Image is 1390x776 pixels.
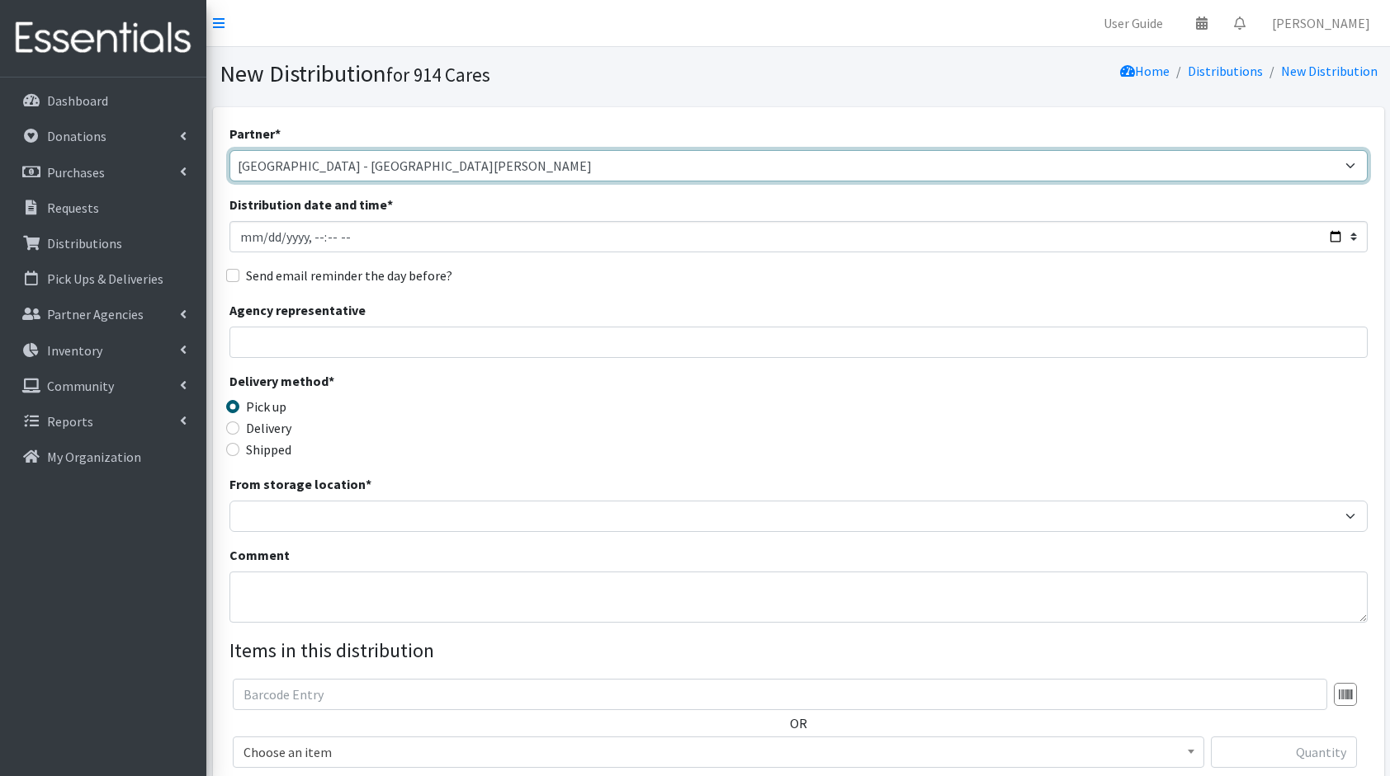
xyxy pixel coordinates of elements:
abbr: required [275,125,281,142]
abbr: required [366,476,371,492]
a: Inventory [7,334,200,367]
a: Purchases [7,156,200,189]
a: Distributions [7,227,200,260]
a: [PERSON_NAME] [1259,7,1383,40]
legend: Delivery method [229,371,514,397]
a: Pick Ups & Deliveries [7,262,200,295]
label: Delivery [246,418,291,438]
label: Distribution date and time [229,195,393,214]
p: Dashboard [47,92,108,109]
a: Dashboard [7,84,200,117]
label: Send email reminder the day before? [246,266,452,285]
a: Partner Agencies [7,298,200,331]
a: User Guide [1090,7,1176,40]
p: Donations [47,128,106,144]
label: Comment [229,545,290,565]
small: for 914 Cares [386,63,490,87]
p: Requests [47,200,99,216]
label: Partner [229,124,281,143]
abbr: required [329,373,334,389]
p: Purchases [47,164,105,181]
a: Home [1120,63,1170,79]
label: Pick up [246,397,286,416]
p: Pick Ups & Deliveries [47,270,163,287]
a: Reports [7,405,200,438]
p: Distributions [47,235,122,252]
a: My Organization [7,440,200,473]
a: Distributions [1188,63,1263,79]
p: Reports [47,413,93,430]
span: Choose an item [233,736,1204,768]
input: Barcode Entry [233,679,1327,710]
span: Choose an item [243,741,1194,764]
label: OR [790,713,807,733]
label: Agency representative [229,300,366,320]
a: New Distribution [1281,63,1378,79]
legend: Items in this distribution [229,636,1368,665]
p: My Organization [47,449,141,465]
a: Community [7,369,200,402]
a: Requests [7,191,200,224]
h1: New Distribution [220,59,792,88]
p: Partner Agencies [47,306,144,322]
input: Quantity [1211,736,1357,768]
p: Community [47,378,114,394]
img: HumanEssentials [7,11,200,66]
p: Inventory [47,342,102,359]
a: Donations [7,120,200,153]
label: Shipped [246,440,291,459]
label: From storage location [229,474,371,494]
abbr: required [387,196,393,213]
